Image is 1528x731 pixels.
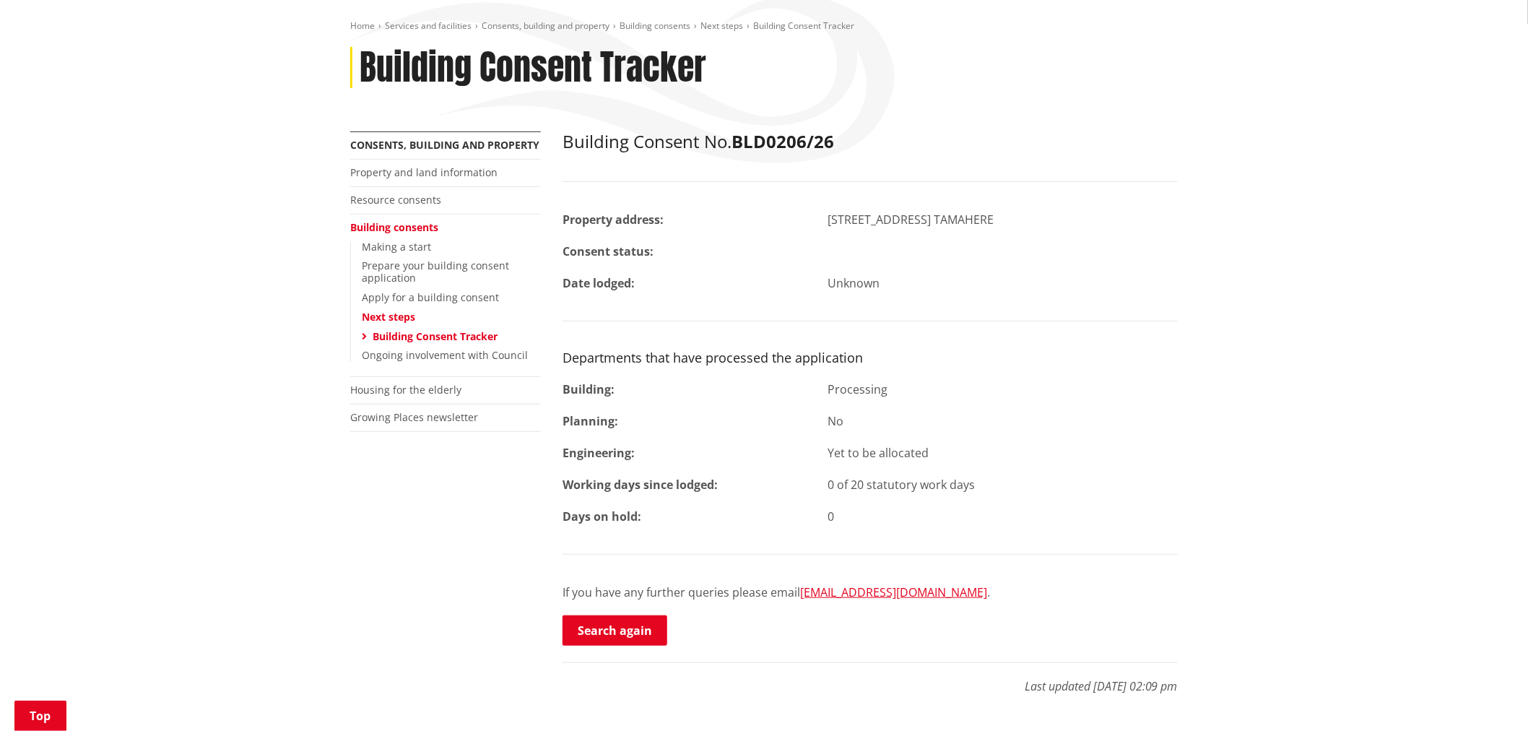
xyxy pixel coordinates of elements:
[362,348,528,362] a: Ongoing involvement with Council
[350,220,438,234] a: Building consents
[753,20,854,32] span: Building Consent Tracker
[385,20,472,32] a: Services and facilities
[482,20,609,32] a: Consents, building and property
[732,129,834,153] strong: BLD0206/26
[563,477,718,493] strong: Working days since lodged:
[350,138,539,152] a: Consents, building and property
[1462,670,1514,722] iframe: Messenger Launcher
[700,20,743,32] a: Next steps
[350,20,375,32] a: Home
[817,274,1189,292] div: Unknown
[350,383,461,397] a: Housing for the elderly
[362,240,431,254] a: Making a start
[563,131,1178,152] h2: Building Consent No.
[563,381,615,397] strong: Building:
[800,584,987,600] a: [EMAIL_ADDRESS][DOMAIN_NAME]
[817,476,1189,493] div: 0 of 20 statutory work days
[817,412,1189,430] div: No
[620,20,690,32] a: Building consents
[360,47,706,89] h1: Building Consent Tracker
[817,381,1189,398] div: Processing
[14,701,66,731] a: Top
[350,165,498,179] a: Property and land information
[817,444,1189,462] div: Yet to be allocated
[373,329,498,343] a: Building Consent Tracker
[350,193,441,207] a: Resource consents
[563,212,664,228] strong: Property address:
[362,310,415,324] a: Next steps
[362,259,509,285] a: Prepare your building consent application
[563,615,667,646] a: Search again
[817,211,1189,228] div: [STREET_ADDRESS] TAMAHERE
[362,290,499,304] a: Apply for a building consent
[563,413,618,429] strong: Planning:
[350,20,1178,33] nav: breadcrumb
[563,243,654,259] strong: Consent status:
[563,350,1178,366] h3: Departments that have processed the application
[563,662,1178,695] p: Last updated [DATE] 02:09 pm
[563,445,635,461] strong: Engineering:
[563,509,641,524] strong: Days on hold:
[563,584,1178,601] p: If you have any further queries please email .
[817,508,1189,525] div: 0
[563,275,635,291] strong: Date lodged:
[350,410,478,424] a: Growing Places newsletter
